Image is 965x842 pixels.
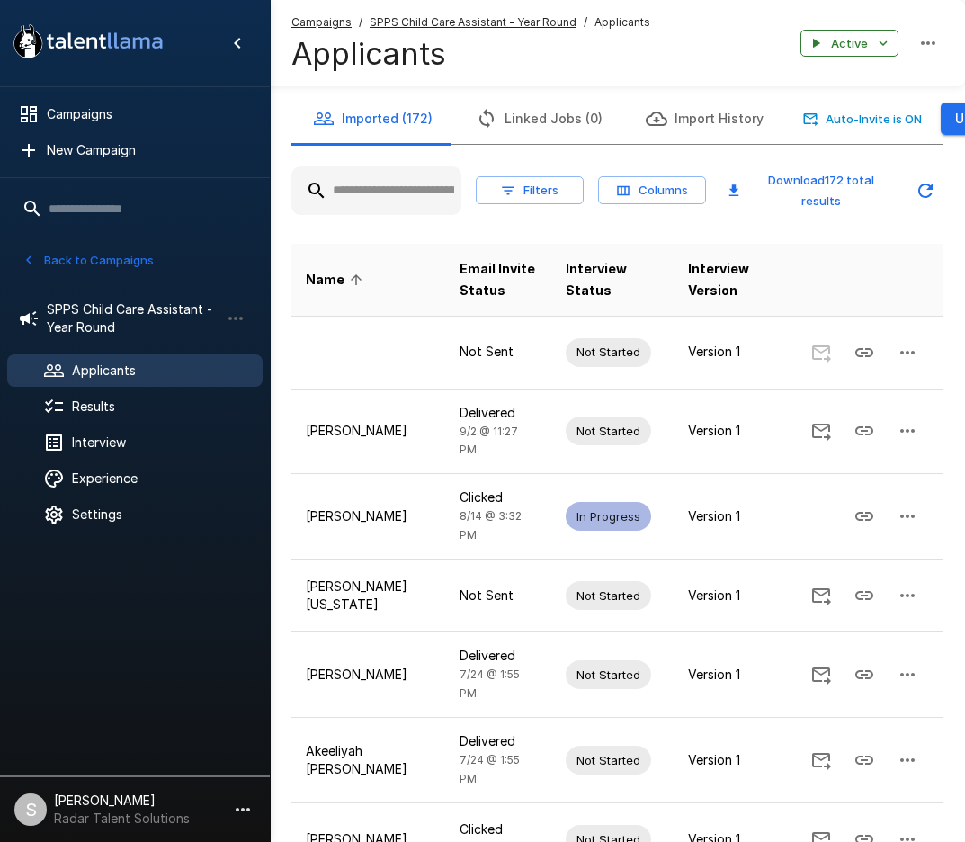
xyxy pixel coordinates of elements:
span: 8/14 @ 3:32 PM [460,509,522,542]
span: Send Invitation [800,666,843,681]
span: Interview Version [688,258,765,301]
span: In Progress [566,508,651,525]
p: Not Sent [460,587,537,605]
span: Copy Interview Link [843,507,886,523]
p: [PERSON_NAME][US_STATE] [306,578,431,614]
p: Delivered [460,647,537,665]
p: Not Sent [460,343,537,361]
span: Applicants [594,13,650,31]
button: Import History [624,94,785,144]
span: 9/2 @ 11:27 PM [460,425,518,457]
span: Copy Interview Link [843,343,886,358]
span: Not Started [566,423,651,440]
span: Copy Interview Link [843,666,886,681]
span: Email Invite Status [460,258,537,301]
p: Version 1 [688,507,765,525]
p: Version 1 [688,666,765,684]
span: Interview Status [566,258,659,301]
p: Clicked [460,488,537,506]
u: Campaigns [291,15,352,29]
button: Imported (172) [291,94,454,144]
p: [PERSON_NAME] [306,422,431,440]
button: Auto-Invite is ON [800,105,926,133]
span: Not Started [566,667,651,684]
span: Send Invitation [800,422,843,437]
span: Copy Interview Link [843,751,886,766]
button: Filters [476,176,584,204]
span: Not Started [566,587,651,605]
span: Not Started [566,344,651,361]
h4: Applicants [291,35,650,73]
span: Send Invitation [800,751,843,766]
p: Akeeliyah [PERSON_NAME] [306,742,431,778]
span: / [584,13,587,31]
span: Copy Interview Link [843,422,886,437]
p: [PERSON_NAME] [306,507,431,525]
button: Updated Today - 8:31 AM [907,173,943,209]
p: Version 1 [688,751,765,769]
p: Delivered [460,404,537,422]
span: Not Started [566,752,651,769]
span: Name and email are required to send invitation [800,343,843,358]
span: 7/24 @ 1:55 PM [460,753,520,785]
p: Version 1 [688,587,765,605]
button: Active [800,30,898,58]
button: Download172 total results [720,166,900,215]
span: 7/24 @ 1:55 PM [460,667,520,700]
p: Version 1 [688,422,765,440]
span: Send Invitation [800,587,843,602]
span: / [359,13,362,31]
p: [PERSON_NAME] [306,666,431,684]
button: Columns [598,176,706,204]
p: Clicked [460,820,537,838]
button: Linked Jobs (0) [454,94,624,144]
span: Name [306,269,368,291]
span: Copy Interview Link [843,587,886,602]
u: SPPS Child Care Assistant - Year Round [370,15,576,29]
p: Delivered [460,732,537,750]
p: Version 1 [688,343,765,361]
